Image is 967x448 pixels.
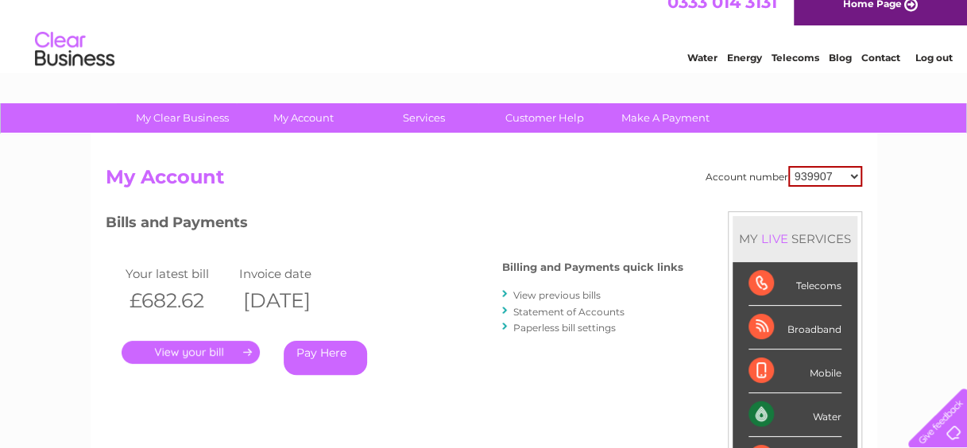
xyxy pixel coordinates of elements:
[284,341,367,375] a: Pay Here
[772,68,819,79] a: Telecoms
[34,41,115,90] img: logo.png
[117,103,248,133] a: My Clear Business
[513,289,601,301] a: View previous bills
[358,103,489,133] a: Services
[109,9,860,77] div: Clear Business is a trading name of Verastar Limited (registered in [GEOGRAPHIC_DATA] No. 3667643...
[235,263,350,284] td: Invoice date
[479,103,610,133] a: Customer Help
[733,216,857,261] div: MY SERVICES
[758,231,791,246] div: LIVE
[513,322,616,334] a: Paperless bill settings
[122,284,236,317] th: £682.62
[513,306,625,318] a: Statement of Accounts
[235,284,350,317] th: [DATE]
[106,166,862,196] h2: My Account
[829,68,852,79] a: Blog
[748,350,841,393] div: Mobile
[748,393,841,437] div: Water
[915,68,952,79] a: Log out
[748,262,841,306] div: Telecoms
[727,68,762,79] a: Energy
[122,263,236,284] td: Your latest bill
[748,306,841,350] div: Broadband
[502,261,683,273] h4: Billing and Payments quick links
[122,341,260,364] a: .
[687,68,718,79] a: Water
[861,68,900,79] a: Contact
[706,166,862,187] div: Account number
[106,211,683,239] h3: Bills and Payments
[238,103,369,133] a: My Account
[600,103,731,133] a: Make A Payment
[667,8,777,28] a: 0333 014 3131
